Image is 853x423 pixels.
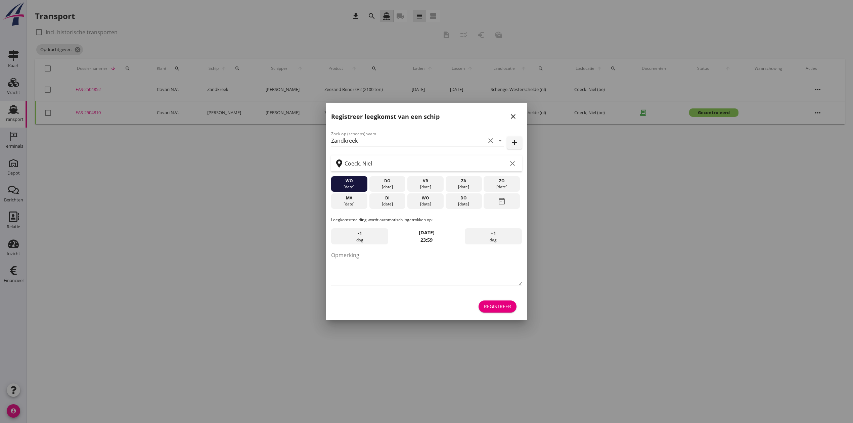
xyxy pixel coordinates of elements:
div: di [371,195,404,201]
i: clear [508,159,517,168]
div: [DATE] [409,184,442,190]
div: dag [331,228,388,244]
i: date_range [498,195,506,207]
i: close [509,112,517,121]
div: wo [409,195,442,201]
div: dag [465,228,522,244]
div: vr [409,178,442,184]
input: Zoek op (scheeps)naam [331,135,485,146]
div: zo [485,178,518,184]
textarea: Opmerking [331,250,522,285]
strong: [DATE] [419,229,435,236]
div: [DATE] [447,201,480,207]
i: clear [487,137,495,145]
div: [DATE] [485,184,518,190]
div: [DATE] [409,201,442,207]
div: [DATE] [333,184,366,190]
div: Registreer [484,303,511,310]
div: wo [333,178,366,184]
div: ma [333,195,366,201]
div: do [371,178,404,184]
div: za [447,178,480,184]
div: [DATE] [447,184,480,190]
span: +1 [491,230,496,237]
input: Zoek op terminal of plaats [345,158,507,169]
span: -1 [358,230,362,237]
div: do [447,195,480,201]
p: Leegkomstmelding wordt automatisch ingetrokken op: [331,217,522,223]
strong: 23:59 [420,237,433,243]
div: [DATE] [371,184,404,190]
i: add [510,139,519,147]
div: [DATE] [333,201,366,207]
i: arrow_drop_down [496,137,504,145]
div: [DATE] [371,201,404,207]
h2: Registreer leegkomst van een schip [331,112,440,121]
button: Registreer [479,300,517,313]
